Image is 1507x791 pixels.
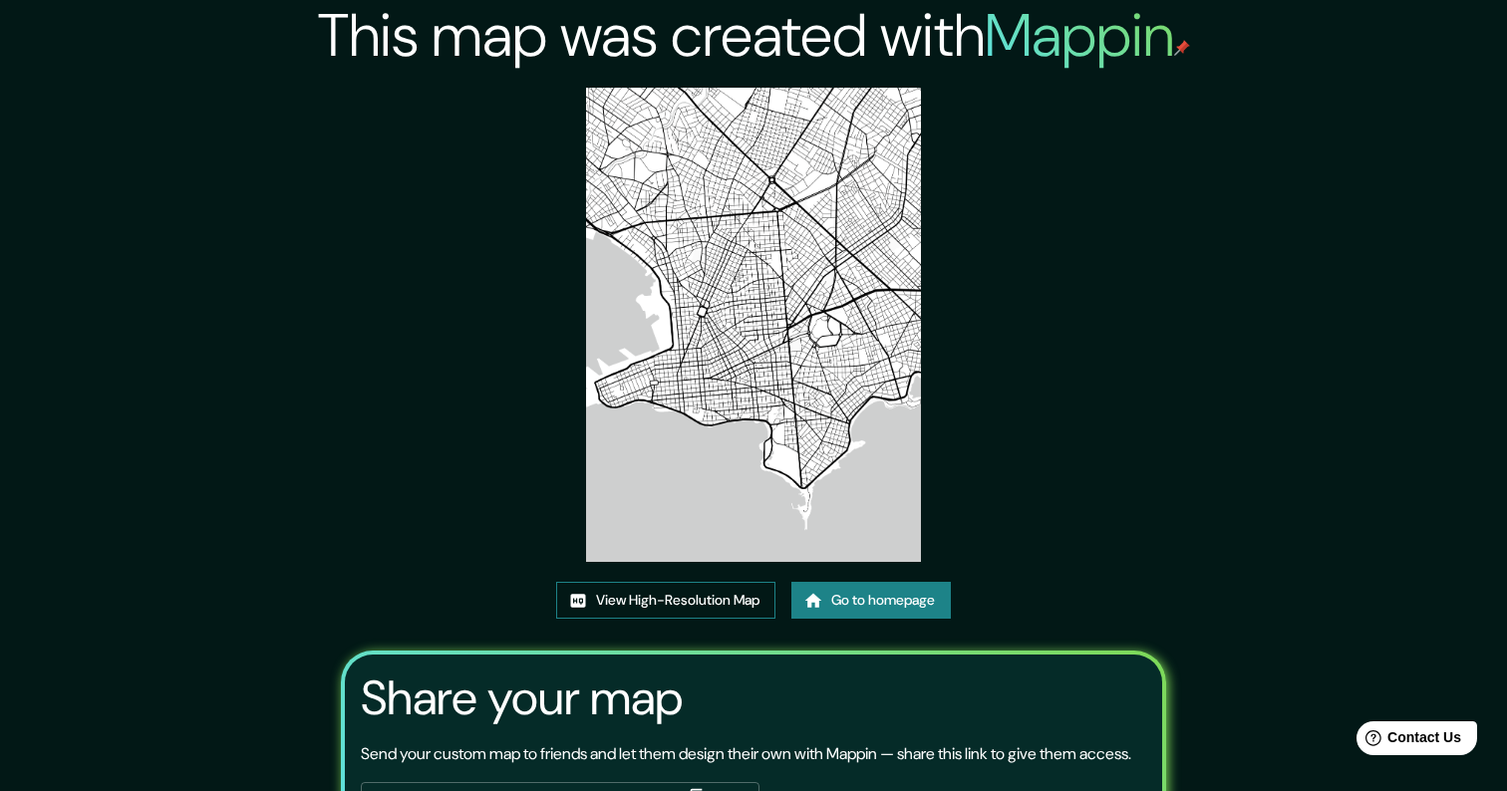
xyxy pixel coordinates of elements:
img: created-map [586,88,922,562]
img: mappin-pin [1174,40,1190,56]
a: View High-Resolution Map [556,582,775,619]
p: Send your custom map to friends and let them design their own with Mappin — share this link to gi... [361,742,1131,766]
h3: Share your map [361,670,683,726]
a: Go to homepage [791,582,951,619]
iframe: Help widget launcher [1330,713,1485,769]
